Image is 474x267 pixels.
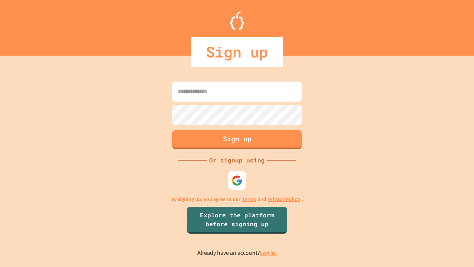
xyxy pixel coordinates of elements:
[171,195,303,203] p: By signing up, you agree to our and .
[187,207,287,234] a: Explore the platform before signing up
[230,11,244,30] img: Logo.svg
[260,249,277,257] a: Log in.
[197,248,277,258] p: Already have an account?
[268,195,300,203] a: Privacy Policy
[231,175,243,186] img: google-icon.svg
[242,195,256,203] a: Terms
[172,130,302,149] button: Sign up
[191,37,283,67] div: Sign up
[207,156,267,165] div: Or signup using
